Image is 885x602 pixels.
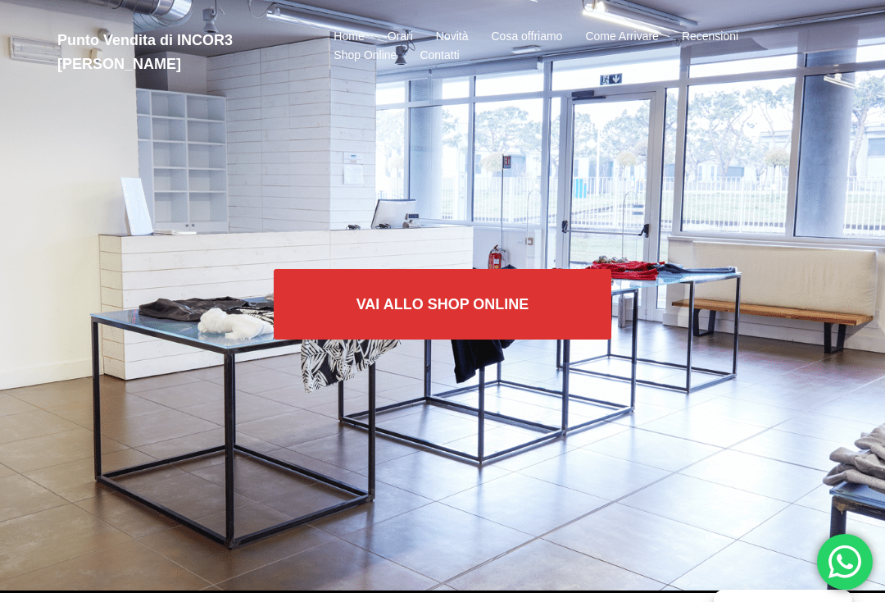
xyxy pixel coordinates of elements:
a: Orari [388,27,413,47]
h2: Punto Vendita di INCOR3 [PERSON_NAME] [57,29,297,76]
a: Contatti [420,46,459,66]
a: Cosa offriamo [492,27,563,47]
a: Novità [436,27,469,47]
div: 'Hai [817,534,873,590]
a: Come Arrivare [585,27,658,47]
a: Home [334,27,364,47]
a: Vai allo SHOP ONLINE [274,269,612,340]
a: Shop Online [334,46,397,66]
a: Recensioni [682,27,738,47]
